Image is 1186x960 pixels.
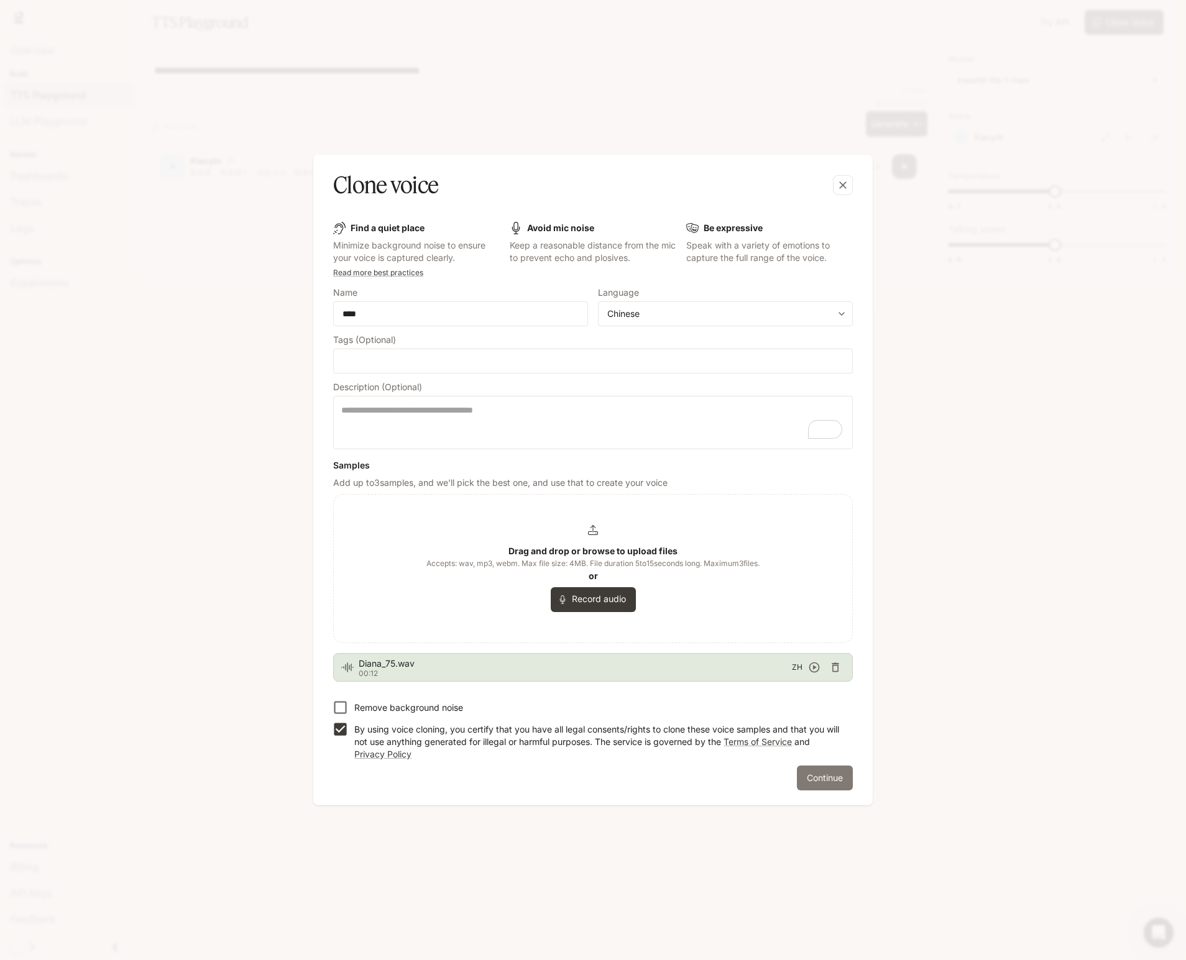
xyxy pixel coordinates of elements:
p: Keep a reasonable distance from the mic to prevent echo and plosives. [510,239,676,264]
p: Description (Optional) [333,383,422,391]
p: Speak with a variety of emotions to capture the full range of the voice. [686,239,853,264]
div: Chinese [599,308,852,320]
p: Name [333,288,357,297]
b: Avoid mic noise [527,222,594,233]
a: Privacy Policy [354,749,411,759]
div: Chinese [607,308,832,320]
p: 00:12 [359,670,792,677]
b: Be expressive [704,222,763,233]
b: Drag and drop or browse to upload files [508,546,678,556]
p: By using voice cloning, you certify that you have all legal consents/rights to clone these voice ... [354,723,843,761]
span: ZH [792,661,802,674]
a: Read more best practices [333,268,423,277]
b: Find a quiet place [351,222,425,233]
b: or [589,570,598,581]
p: Add up to 3 samples, and we'll pick the best one, and use that to create your voice [333,477,853,489]
span: Accepts: wav, mp3, webm. Max file size: 4MB. File duration 5 to 15 seconds long. Maximum 3 files. [426,557,760,570]
p: Remove background noise [354,702,463,714]
button: Continue [797,766,853,790]
p: Minimize background noise to ensure your voice is captured clearly. [333,239,500,264]
p: Tags (Optional) [333,336,396,344]
a: Terms of Service [724,736,792,747]
p: Language [598,288,639,297]
button: Record audio [551,587,636,612]
span: Diana_75.wav [359,657,792,670]
h6: Samples [333,459,853,472]
h5: Clone voice [333,170,438,201]
textarea: To enrich screen reader interactions, please activate Accessibility in Grammarly extension settings [341,404,845,441]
